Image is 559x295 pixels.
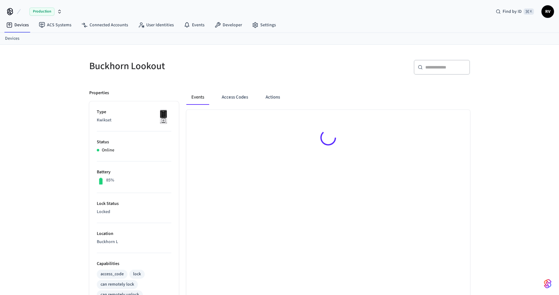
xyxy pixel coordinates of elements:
[541,5,554,18] button: RV
[97,117,171,124] p: Kwikset
[210,19,247,31] a: Developer
[1,19,34,31] a: Devices
[101,281,134,288] div: can remotely lock
[156,109,171,125] img: Kwikset Halo Touchscreen Wifi Enabled Smart Lock, Polished Chrome, Front
[97,139,171,145] p: Status
[544,279,551,289] img: SeamLogoGradient.69752ec5.svg
[247,19,281,31] a: Settings
[503,8,522,15] span: Find by ID
[102,147,114,154] p: Online
[97,239,171,245] p: Buckhorn L
[542,6,553,17] span: RV
[89,60,276,73] h5: Buckhorn Lookout
[5,35,19,42] a: Devices
[97,109,171,115] p: Type
[524,8,534,15] span: ⌘ K
[261,90,285,105] button: Actions
[106,177,114,184] p: 85%
[34,19,76,31] a: ACS Systems
[491,6,539,17] div: Find by ID⌘ K
[29,8,54,16] span: Production
[217,90,253,105] button: Access Codes
[76,19,133,31] a: Connected Accounts
[97,201,171,207] p: Lock Status
[97,231,171,237] p: Location
[133,271,141,277] div: lock
[97,169,171,175] p: Battery
[97,261,171,267] p: Capabilities
[101,271,124,277] div: access_code
[97,209,171,215] p: Locked
[133,19,179,31] a: User Identities
[89,90,109,96] p: Properties
[186,90,470,105] div: ant example
[179,19,210,31] a: Events
[186,90,209,105] button: Events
